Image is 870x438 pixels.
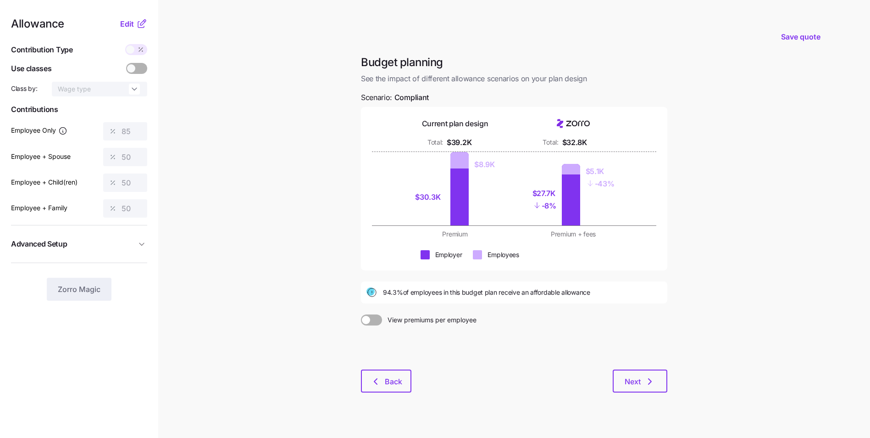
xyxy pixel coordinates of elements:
[613,370,667,393] button: Next
[11,203,67,213] label: Employee + Family
[11,84,37,93] span: Class by:
[447,137,471,148] div: $39.2K
[361,55,667,69] h1: Budget planning
[532,199,556,212] div: - 8%
[11,44,73,56] span: Contribution Type
[781,31,820,42] span: Save quote
[401,230,509,239] div: Premium
[11,177,78,187] label: Employee + Child(ren)
[394,92,429,103] span: Compliant
[422,118,488,129] div: Current plan design
[415,191,445,203] div: $30.3K
[11,125,67,135] label: Employee Only
[586,166,615,177] div: $5.1K
[435,250,462,259] div: Employer
[774,24,828,50] button: Save quote
[385,376,402,387] span: Back
[383,288,590,297] span: 94.3% of employees in this budget plan receive an affordable allowance
[562,137,587,148] div: $32.8K
[11,18,64,29] span: Allowance
[543,138,558,147] div: Total:
[382,314,477,326] span: View premiums per employee
[474,159,494,170] div: $8.9K
[47,278,111,301] button: Zorro Magic
[625,376,641,387] span: Next
[586,177,615,190] div: - 43%
[427,138,443,147] div: Total:
[11,238,67,250] span: Advanced Setup
[361,73,667,84] span: See the impact of different allowance scenarios on your plan design
[11,104,147,115] span: Contributions
[11,63,51,74] span: Use classes
[361,370,411,393] button: Back
[120,18,134,29] span: Edit
[11,233,147,255] button: Advanced Setup
[120,18,136,29] button: Edit
[11,152,71,162] label: Employee + Spouse
[532,188,556,199] div: $27.7K
[361,92,429,103] span: Scenario:
[58,284,100,295] span: Zorro Magic
[488,250,519,259] div: Employees
[520,230,627,239] div: Premium + fees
